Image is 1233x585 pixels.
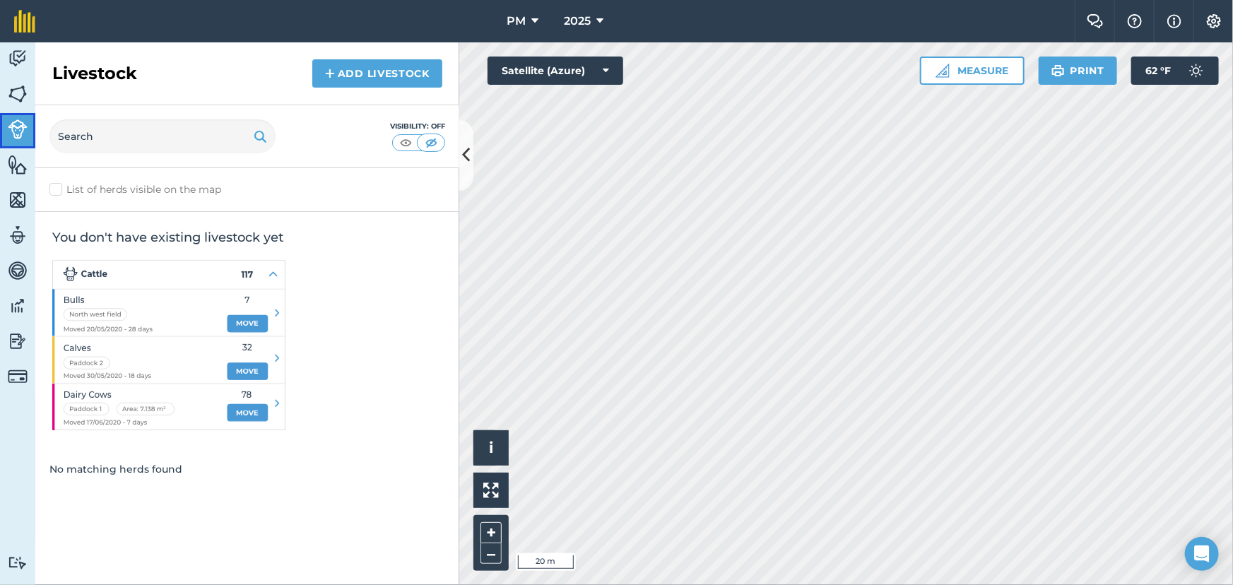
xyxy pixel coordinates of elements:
img: svg+xml;base64,PHN2ZyB4bWxucz0iaHR0cDovL3d3dy53My5vcmcvMjAwMC9zdmciIHdpZHRoPSI1MCIgaGVpZ2h0PSI0MC... [423,136,440,150]
div: Visibility: Off [390,121,445,132]
button: i [473,430,509,466]
span: i [489,439,493,456]
h2: Livestock [52,62,137,85]
img: svg+xml;base64,PHN2ZyB4bWxucz0iaHR0cDovL3d3dy53My5vcmcvMjAwMC9zdmciIHdpZHRoPSIxOSIgaGVpZ2h0PSIyNC... [254,128,267,145]
img: svg+xml;base64,PD94bWwgdmVyc2lvbj0iMS4wIiBlbmNvZGluZz0idXRmLTgiPz4KPCEtLSBHZW5lcmF0b3I6IEFkb2JlIE... [1182,57,1210,85]
img: A question mark icon [1126,14,1143,28]
img: svg+xml;base64,PHN2ZyB4bWxucz0iaHR0cDovL3d3dy53My5vcmcvMjAwMC9zdmciIHdpZHRoPSIxOSIgaGVpZ2h0PSIyNC... [1051,62,1065,79]
img: svg+xml;base64,PD94bWwgdmVyc2lvbj0iMS4wIiBlbmNvZGluZz0idXRmLTgiPz4KPCEtLSBHZW5lcmF0b3I6IEFkb2JlIE... [8,331,28,352]
img: svg+xml;base64,PHN2ZyB4bWxucz0iaHR0cDovL3d3dy53My5vcmcvMjAwMC9zdmciIHdpZHRoPSIxNCIgaGVpZ2h0PSIyNC... [325,65,335,82]
span: 62 ° F [1145,57,1171,85]
img: svg+xml;base64,PHN2ZyB4bWxucz0iaHR0cDovL3d3dy53My5vcmcvMjAwMC9zdmciIHdpZHRoPSIxNyIgaGVpZ2h0PSIxNy... [1167,13,1181,30]
button: Print [1039,57,1118,85]
button: 62 °F [1131,57,1219,85]
span: 2025 [564,13,591,30]
button: Measure [920,57,1025,85]
img: svg+xml;base64,PD94bWwgdmVyc2lvbj0iMS4wIiBlbmNvZGluZz0idXRmLTgiPz4KPCEtLSBHZW5lcmF0b3I6IEFkb2JlIE... [8,367,28,386]
label: List of herds visible on the map [49,182,445,197]
img: svg+xml;base64,PHN2ZyB4bWxucz0iaHR0cDovL3d3dy53My5vcmcvMjAwMC9zdmciIHdpZHRoPSI1NiIgaGVpZ2h0PSI2MC... [8,189,28,211]
img: svg+xml;base64,PHN2ZyB4bWxucz0iaHR0cDovL3d3dy53My5vcmcvMjAwMC9zdmciIHdpZHRoPSI1NiIgaGVpZ2h0PSI2MC... [8,83,28,105]
img: svg+xml;base64,PD94bWwgdmVyc2lvbj0iMS4wIiBlbmNvZGluZz0idXRmLTgiPz4KPCEtLSBHZW5lcmF0b3I6IEFkb2JlIE... [8,295,28,317]
div: No matching herds found [35,447,459,491]
img: svg+xml;base64,PHN2ZyB4bWxucz0iaHR0cDovL3d3dy53My5vcmcvMjAwMC9zdmciIHdpZHRoPSI1MCIgaGVpZ2h0PSI0MC... [397,136,415,150]
img: svg+xml;base64,PD94bWwgdmVyc2lvbj0iMS4wIiBlbmNvZGluZz0idXRmLTgiPz4KPCEtLSBHZW5lcmF0b3I6IEFkb2JlIE... [8,225,28,246]
img: Two speech bubbles overlapping with the left bubble in the forefront [1087,14,1104,28]
div: Open Intercom Messenger [1185,537,1219,571]
img: Ruler icon [936,64,950,78]
img: svg+xml;base64,PD94bWwgdmVyc2lvbj0iMS4wIiBlbmNvZGluZz0idXRmLTgiPz4KPCEtLSBHZW5lcmF0b3I6IEFkb2JlIE... [8,260,28,281]
button: – [480,543,502,564]
button: + [480,522,502,543]
span: PM [507,13,526,30]
img: Four arrows, one pointing top left, one top right, one bottom right and the last bottom left [483,483,499,498]
img: svg+xml;base64,PD94bWwgdmVyc2lvbj0iMS4wIiBlbmNvZGluZz0idXRmLTgiPz4KPCEtLSBHZW5lcmF0b3I6IEFkb2JlIE... [8,556,28,569]
h2: You don't have existing livestock yet [52,229,442,246]
button: Satellite (Azure) [488,57,623,85]
img: fieldmargin Logo [14,10,35,32]
img: svg+xml;base64,PHN2ZyB4bWxucz0iaHR0cDovL3d3dy53My5vcmcvMjAwMC9zdmciIHdpZHRoPSI1NiIgaGVpZ2h0PSI2MC... [8,154,28,175]
img: A cog icon [1205,14,1222,28]
img: svg+xml;base64,PD94bWwgdmVyc2lvbj0iMS4wIiBlbmNvZGluZz0idXRmLTgiPz4KPCEtLSBHZW5lcmF0b3I6IEFkb2JlIE... [8,48,28,69]
img: svg+xml;base64,PD94bWwgdmVyc2lvbj0iMS4wIiBlbmNvZGluZz0idXRmLTgiPz4KPCEtLSBHZW5lcmF0b3I6IEFkb2JlIE... [8,119,28,139]
input: Search [49,119,276,153]
a: Add Livestock [312,59,442,88]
